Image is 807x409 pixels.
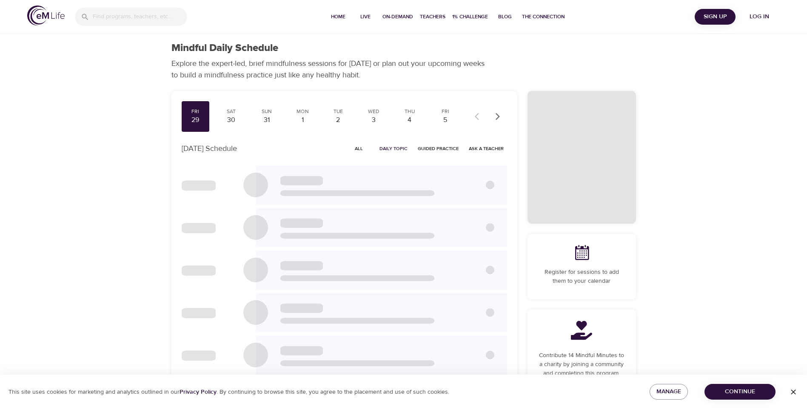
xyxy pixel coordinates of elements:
p: Contribute 14 Mindful Minutes to a charity by joining a community and completing this program. [538,351,626,378]
span: Ask a Teacher [469,145,504,153]
span: Home [328,12,348,21]
span: All [349,145,369,153]
div: 1 [292,115,313,125]
span: Daily Topic [379,145,408,153]
button: Manage [650,384,688,400]
button: Ask a Teacher [465,142,507,155]
div: Tue [328,108,349,115]
div: 2 [328,115,349,125]
div: Sat [220,108,242,115]
span: The Connection [522,12,565,21]
div: 3 [363,115,385,125]
button: Continue [704,384,776,400]
a: Privacy Policy [180,388,217,396]
div: 5 [435,115,456,125]
div: Sun [256,108,277,115]
button: Log in [739,9,780,25]
span: Sign Up [698,11,732,22]
div: Wed [363,108,385,115]
span: Continue [711,386,769,397]
div: Mon [292,108,313,115]
span: Blog [495,12,515,21]
span: Log in [742,11,776,22]
span: Guided Practice [418,145,459,153]
div: Fri [185,108,206,115]
span: Manage [656,386,681,397]
img: logo [27,6,65,26]
p: Register for sessions to add them to your calendar [538,268,626,286]
h1: Mindful Daily Schedule [171,42,278,54]
button: Guided Practice [414,142,462,155]
p: [DATE] Schedule [182,143,237,154]
div: Fri [435,108,456,115]
button: Sign Up [695,9,736,25]
span: Teachers [420,12,445,21]
button: All [345,142,373,155]
input: Find programs, teachers, etc... [93,8,187,26]
span: 1% Challenge [452,12,488,21]
p: Explore the expert-led, brief mindfulness sessions for [DATE] or plan out your upcoming weeks to ... [171,58,490,81]
div: 29 [185,115,206,125]
span: Live [355,12,376,21]
button: Daily Topic [376,142,411,155]
div: Thu [399,108,420,115]
div: 31 [256,115,277,125]
div: 4 [399,115,420,125]
span: On-Demand [382,12,413,21]
div: 30 [220,115,242,125]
